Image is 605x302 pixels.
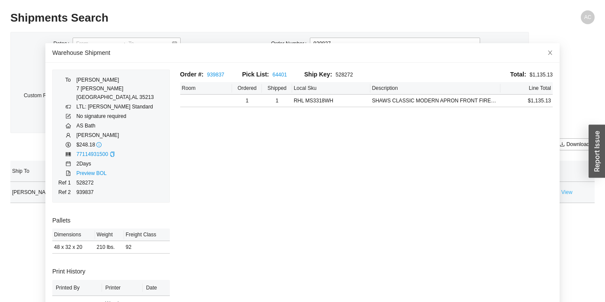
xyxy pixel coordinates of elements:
[567,140,589,149] span: Download
[128,39,171,48] input: To
[110,150,115,159] div: Copy
[232,82,262,95] th: Ordered
[66,133,71,138] span: user
[66,114,71,119] span: form
[121,41,127,47] span: to
[143,280,170,296] th: Date
[560,142,565,148] span: download
[76,170,107,176] a: Preview BOL
[10,161,80,182] th: Ship To sortable
[66,123,71,128] span: home
[304,71,332,78] span: Ship Key:
[584,10,592,24] span: AC
[52,48,553,57] div: Warehouse Shipment
[10,182,80,203] td: [PERSON_NAME]
[52,229,95,241] th: Dimensions
[304,70,366,79] div: 528272
[232,95,262,107] td: 1
[292,95,370,107] td: RHL MS3318WH
[271,38,310,50] label: Order Number
[76,39,119,48] input: From
[76,111,154,121] td: No signature required
[52,216,170,226] h3: Pallets
[180,71,204,78] span: Order #:
[95,241,124,254] td: 210 lbs.
[76,188,154,197] td: 939837
[66,142,71,147] span: dollar
[52,241,95,254] td: 48 x 32 x 20
[273,72,287,78] a: 64401
[207,72,224,78] a: 939837
[262,82,292,95] th: Shipped
[52,280,102,296] th: Printed By
[500,82,553,95] th: Line Total
[95,229,124,241] th: Weight
[561,189,573,195] a: View
[554,138,595,150] button: downloadDownload
[54,38,73,50] label: Dates
[58,75,76,102] td: To
[58,188,76,197] td: Ref 2
[370,82,501,95] th: Description
[541,43,560,62] button: Close
[52,267,170,277] h3: Print History
[547,50,553,56] span: close
[500,95,553,107] td: $1,135.13
[76,151,108,157] a: 77114931500
[76,121,154,130] td: AS Bath
[292,82,370,95] th: Local Sku
[76,76,154,102] div: [PERSON_NAME] 7 [PERSON_NAME] [GEOGRAPHIC_DATA] , AL 35213
[76,140,154,149] td: $248.18
[242,71,269,78] span: Pick List:
[66,161,71,166] span: calendar
[372,96,499,105] div: SHAWS CLASSIC MODERN APRON FRONT FIRECLAY KITCHEN SINK IN WHITE 33" X 18" X 11 3/16" SINGLE BOWL ...
[24,89,73,102] label: Custom Reference
[110,152,115,157] span: copy
[12,167,72,175] span: Ship To
[510,71,526,78] span: Total:
[76,102,154,111] td: LTL: [PERSON_NAME] Standard
[560,161,595,182] th: undefined sortable
[262,95,292,107] td: 1
[96,142,102,147] span: info-circle
[66,152,71,157] span: barcode
[124,229,170,241] th: Freight Class
[76,178,154,188] td: 528272
[366,70,553,79] div: $1,135.13
[76,130,154,140] td: [PERSON_NAME]
[58,178,76,188] td: Ref 1
[124,241,170,254] td: 92
[10,10,449,25] h2: Shipments Search
[102,280,143,296] th: Printer
[180,82,232,95] th: Room
[121,41,127,47] span: swap-right
[66,171,71,176] span: file-pdf
[76,159,154,168] td: 2 Day s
